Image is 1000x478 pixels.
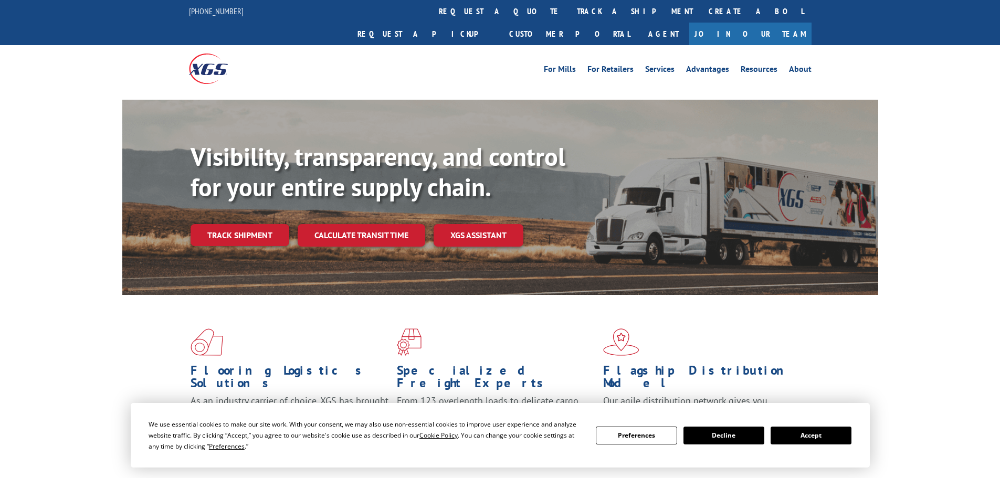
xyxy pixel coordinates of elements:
[191,364,389,395] h1: Flooring Logistics Solutions
[397,364,595,395] h1: Specialized Freight Experts
[683,427,764,444] button: Decline
[501,23,638,45] a: Customer Portal
[638,23,689,45] a: Agent
[587,65,634,77] a: For Retailers
[149,419,583,452] div: We use essential cookies to make our site work. With your consent, we may also use non-essential ...
[645,65,675,77] a: Services
[789,65,812,77] a: About
[298,224,425,247] a: Calculate transit time
[596,427,677,444] button: Preferences
[191,140,565,203] b: Visibility, transparency, and control for your entire supply chain.
[209,442,245,451] span: Preferences
[686,65,729,77] a: Advantages
[189,6,244,16] a: [PHONE_NUMBER]
[741,65,777,77] a: Resources
[397,395,595,441] p: From 123 overlength loads to delicate cargo, our experienced staff knows the best way to move you...
[603,328,639,356] img: xgs-icon-flagship-distribution-model-red
[191,328,223,356] img: xgs-icon-total-supply-chain-intelligence-red
[603,395,796,419] span: Our agile distribution network gives you nationwide inventory management on demand.
[131,403,870,468] div: Cookie Consent Prompt
[191,224,289,246] a: Track shipment
[603,364,802,395] h1: Flagship Distribution Model
[434,224,523,247] a: XGS ASSISTANT
[544,65,576,77] a: For Mills
[191,395,388,432] span: As an industry carrier of choice, XGS has brought innovation and dedication to flooring logistics...
[419,431,458,440] span: Cookie Policy
[350,23,501,45] a: Request a pickup
[689,23,812,45] a: Join Our Team
[397,328,422,356] img: xgs-icon-focused-on-flooring-red
[771,427,851,444] button: Accept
